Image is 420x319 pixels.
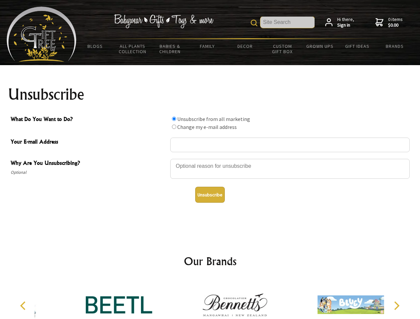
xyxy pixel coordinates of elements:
[172,117,176,121] input: What Do You Want to Do?
[226,39,264,53] a: Decor
[76,39,114,53] a: BLOGS
[376,39,414,53] a: Brands
[11,115,167,125] span: What Do You Want to Do?
[251,20,257,26] img: product search
[11,168,167,176] span: Optional
[264,39,301,58] a: Custom Gift Box
[151,39,189,58] a: Babies & Children
[114,14,213,28] img: Babywear - Gifts - Toys & more
[388,22,403,28] strong: $0.00
[301,39,339,53] a: Grown Ups
[114,39,152,58] a: All Plants Collection
[7,7,76,62] img: Babyware - Gifts - Toys and more...
[337,22,354,28] strong: Sign in
[388,16,403,28] span: 0 items
[170,138,410,152] input: Your E-mail Address
[172,125,176,129] input: What Do You Want to Do?
[11,159,167,168] span: Why Are You Unsubscribing?
[195,187,225,203] button: Unsubscribe
[189,39,226,53] a: Family
[389,298,404,313] button: Next
[337,17,354,28] span: Hi there,
[11,138,167,147] span: Your E-mail Address
[170,159,410,179] textarea: Why Are You Unsubscribing?
[325,17,354,28] a: Hi there,Sign in
[375,17,403,28] a: 0 items$0.00
[260,17,315,28] input: Site Search
[13,253,407,269] h2: Our Brands
[17,298,31,313] button: Previous
[177,124,237,130] label: Change my e-mail address
[177,116,250,122] label: Unsubscribe from all marketing
[8,86,412,102] h1: Unsubscribe
[339,39,376,53] a: Gift Ideas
